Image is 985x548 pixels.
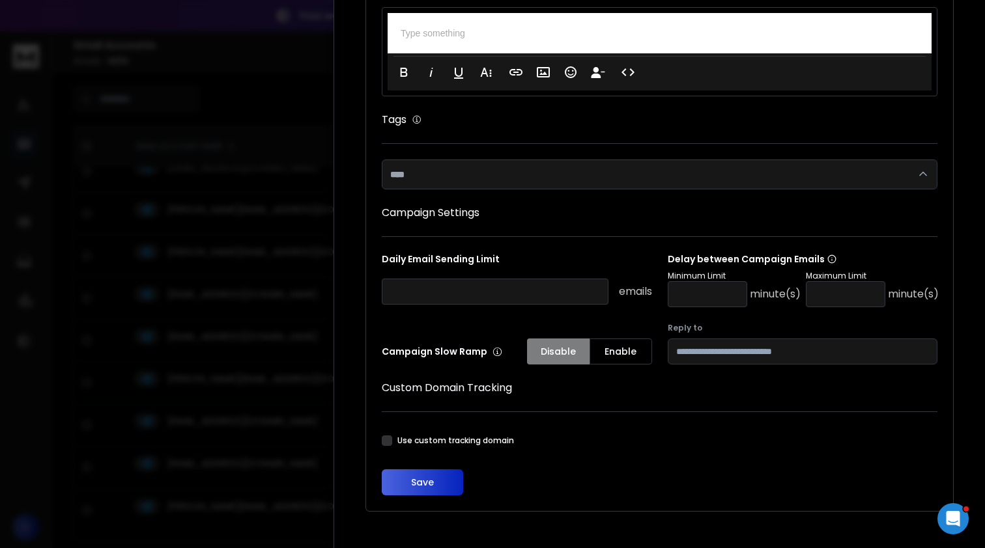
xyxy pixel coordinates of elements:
button: Italic (⌘I) [419,59,444,85]
label: Use custom tracking domain [397,435,514,446]
label: Reply to [668,323,938,333]
button: Insert Image (⌘P) [531,59,556,85]
button: Code View [616,59,640,85]
button: Insert Link (⌘K) [504,59,528,85]
button: Insert Unsubscribe Link [586,59,610,85]
button: Emoticons [558,59,583,85]
h1: Tags [382,112,407,128]
p: emails [619,284,652,299]
iframe: Intercom live chat [937,503,969,534]
p: minute(s) [888,286,939,302]
p: Maximum Limit [806,271,939,281]
button: Underline (⌘U) [446,59,471,85]
button: Enable [590,338,652,364]
p: Daily Email Sending Limit [382,253,652,271]
p: Campaign Slow Ramp [382,345,502,358]
button: More Text [474,59,498,85]
button: Disable [527,338,590,364]
p: Delay between Campaign Emails [668,253,939,266]
p: minute(s) [750,286,801,302]
button: Save [382,469,463,495]
h1: Campaign Settings [382,205,937,221]
h1: Custom Domain Tracking [382,380,937,396]
button: Bold (⌘B) [392,59,416,85]
p: Minimum Limit [668,271,801,281]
